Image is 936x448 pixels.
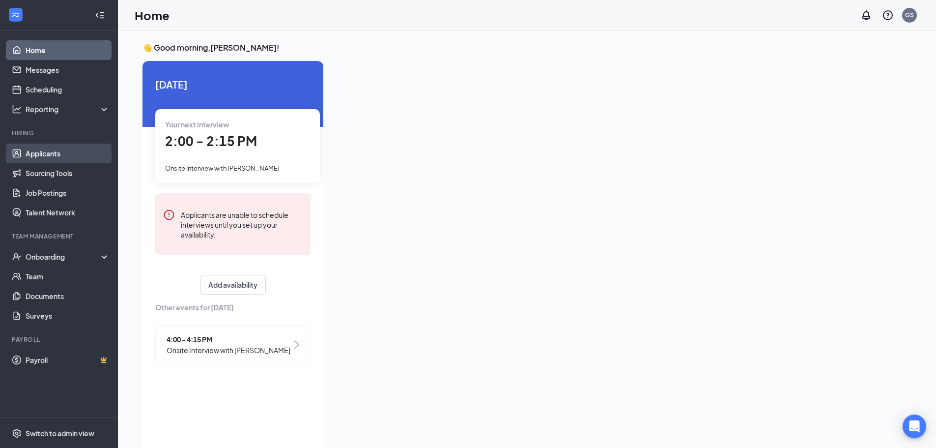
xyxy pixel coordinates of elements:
[26,267,110,286] a: Team
[26,183,110,203] a: Job Postings
[26,104,110,114] div: Reporting
[11,10,21,20] svg: WorkstreamLogo
[163,209,175,221] svg: Error
[905,11,914,19] div: GS
[882,9,894,21] svg: QuestionInfo
[95,10,105,20] svg: Collapse
[26,306,110,326] a: Surveys
[26,163,110,183] a: Sourcing Tools
[12,252,22,262] svg: UserCheck
[26,144,110,163] a: Applicants
[12,104,22,114] svg: Analysis
[155,302,311,313] span: Other events for [DATE]
[26,80,110,99] a: Scheduling
[167,345,290,356] span: Onsite Interview with [PERSON_NAME]
[200,275,266,295] button: Add availability
[26,40,110,60] a: Home
[12,232,108,240] div: Team Management
[903,415,926,438] div: Open Intercom Messenger
[12,129,108,137] div: Hiring
[26,60,110,80] a: Messages
[155,77,311,92] span: [DATE]
[142,42,881,53] h3: 👋 Good morning, [PERSON_NAME] !
[181,209,303,239] div: Applicants are unable to schedule interviews until you set up your availability.
[167,334,290,345] span: 4:00 - 4:15 PM
[12,335,108,344] div: Payroll
[165,164,280,172] span: Onsite Interview with [PERSON_NAME]
[165,120,229,129] span: Your next interview
[26,428,94,438] div: Switch to admin view
[26,252,101,262] div: Onboarding
[12,428,22,438] svg: Settings
[26,203,110,222] a: Talent Network
[165,133,257,149] span: 2:00 - 2:15 PM
[135,7,170,24] h1: Home
[26,350,110,370] a: PayrollCrown
[860,9,872,21] svg: Notifications
[26,286,110,306] a: Documents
